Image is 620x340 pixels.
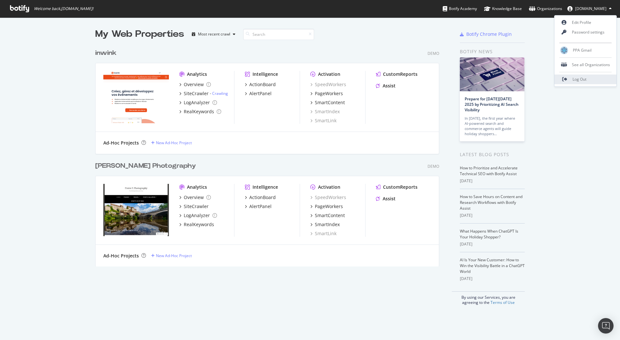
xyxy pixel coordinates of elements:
[491,300,515,305] a: Terms of Use
[184,194,204,201] div: Overview
[103,184,169,236] img: Pierre P Photography
[210,91,228,96] div: -
[179,99,217,106] a: LogAnalyzer
[554,75,616,84] a: Log Out
[460,57,524,91] img: Prepare for Black Friday 2025 by Prioritizing AI Search Visibility
[460,151,525,158] div: Latest Blog Posts
[383,71,418,77] div: CustomReports
[184,221,214,228] div: RealKeywords
[103,253,139,259] div: Ad-Hoc Projects
[95,48,117,58] div: inwink
[95,48,119,58] a: inwink
[460,276,525,282] div: [DATE]
[560,46,568,54] img: PPA Gmail
[315,212,345,219] div: SmartContent
[466,31,512,37] div: Botify Chrome Plugin
[179,90,228,97] a: SiteCrawler- Crawling
[460,228,518,240] a: What Happens When ChatGPT Is Your Holiday Shopper?
[310,221,340,228] a: SmartIndex
[243,29,314,40] input: Search
[554,60,616,70] div: See all Organizations
[310,90,343,97] a: PageWorkers
[151,253,192,258] a: New Ad-Hoc Project
[460,178,525,184] div: [DATE]
[184,203,209,210] div: SiteCrawler
[253,184,278,190] div: Intelligence
[310,194,346,201] a: SpeedWorkers
[443,5,477,12] div: Botify Academy
[151,140,192,145] a: New Ad-Hoc Project
[310,99,345,106] a: SmartContent
[253,71,278,77] div: Intelligence
[156,140,192,145] div: New Ad-Hoc Project
[452,291,525,305] div: By using our Services, you are agreeing to the
[249,194,276,201] div: ActionBoard
[575,6,606,11] span: pierre.paqueton.gmail
[184,212,210,219] div: LogAnalyzer
[460,31,512,37] a: Botify Chrome Plugin
[34,6,93,11] span: Welcome back, [DOMAIN_NAME] !
[179,203,209,210] a: SiteCrawler
[554,18,616,27] a: Edit Profile
[95,161,199,171] a: [PERSON_NAME] Photography
[95,161,196,171] div: [PERSON_NAME] Photography
[562,4,617,14] button: [DOMAIN_NAME]
[310,81,346,88] div: SpeedWorkers
[245,194,276,201] a: ActionBoard
[249,90,272,97] div: AlertPanel
[460,194,522,211] a: How to Save Hours on Content and Research Workflows with Botify Assist
[318,184,340,190] div: Activation
[460,257,525,274] a: AI Is Your New Customer: How to Win the Visibility Battle in a ChatGPT World
[310,212,345,219] a: SmartContent
[212,91,228,96] a: Crawling
[573,47,592,53] span: PPA Gmail
[95,41,444,266] div: grid
[184,81,204,88] div: Overview
[376,83,396,89] a: Assist
[598,318,614,334] div: Open Intercom Messenger
[315,90,343,97] div: PageWorkers
[179,194,211,201] a: Overview
[187,71,207,77] div: Analytics
[198,32,230,36] div: Most recent crawl
[428,51,439,56] div: Demo
[103,71,169,123] img: inwink
[245,203,272,210] a: AlertPanel
[103,140,139,146] div: Ad-Hoc Projects
[460,165,518,176] a: How to Prioritize and Accelerate Technical SEO with Botify Assist
[310,203,343,210] a: PageWorkers
[318,71,340,77] div: Activation
[179,221,214,228] a: RealKeywords
[179,212,217,219] a: LogAnalyzer
[529,5,562,12] div: Organizations
[310,108,340,115] a: SmartIndex
[383,184,418,190] div: CustomReports
[315,221,340,228] div: SmartIndex
[245,81,276,88] a: ActionBoard
[187,184,207,190] div: Analytics
[249,81,276,88] div: ActionBoard
[484,5,522,12] div: Knowledge Base
[95,28,184,41] div: My Web Properties
[249,203,272,210] div: AlertPanel
[184,90,209,97] div: SiteCrawler
[376,195,396,202] a: Assist
[310,230,336,237] a: SmartLink
[460,213,525,218] div: [DATE]
[376,184,418,190] a: CustomReports
[184,108,214,115] div: RealKeywords
[428,164,439,169] div: Demo
[460,241,525,247] div: [DATE]
[460,48,525,55] div: Botify news
[376,71,418,77] a: CustomReports
[310,117,336,124] a: SmartLink
[189,29,238,39] button: Most recent crawl
[383,83,396,89] div: Assist
[554,27,616,37] a: Password settings
[245,90,272,97] a: AlertPanel
[465,96,519,113] a: Prepare for [DATE][DATE] 2025 by Prioritizing AI Search Visibility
